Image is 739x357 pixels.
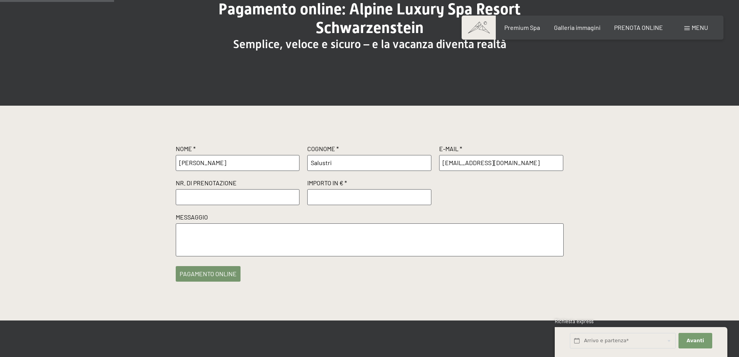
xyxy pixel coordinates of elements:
a: Premium Spa [504,24,540,31]
span: Menu [692,24,708,31]
label: Nome * [176,145,300,155]
label: Importo in € * [307,179,431,189]
button: Avanti [678,333,712,349]
label: Messaggio [176,213,564,223]
label: Cognome * [307,145,431,155]
label: E-Mail * [439,145,563,155]
span: Richiesta express [555,318,594,324]
label: Nr. di prenotazione [176,179,300,189]
span: Avanti [687,337,704,344]
button: pagamento online [176,266,241,282]
a: PRENOTA ONLINE [614,24,663,31]
span: Semplice, veloce e sicuro – e la vacanza diventa realtà [233,37,506,51]
a: Galleria immagini [554,24,601,31]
